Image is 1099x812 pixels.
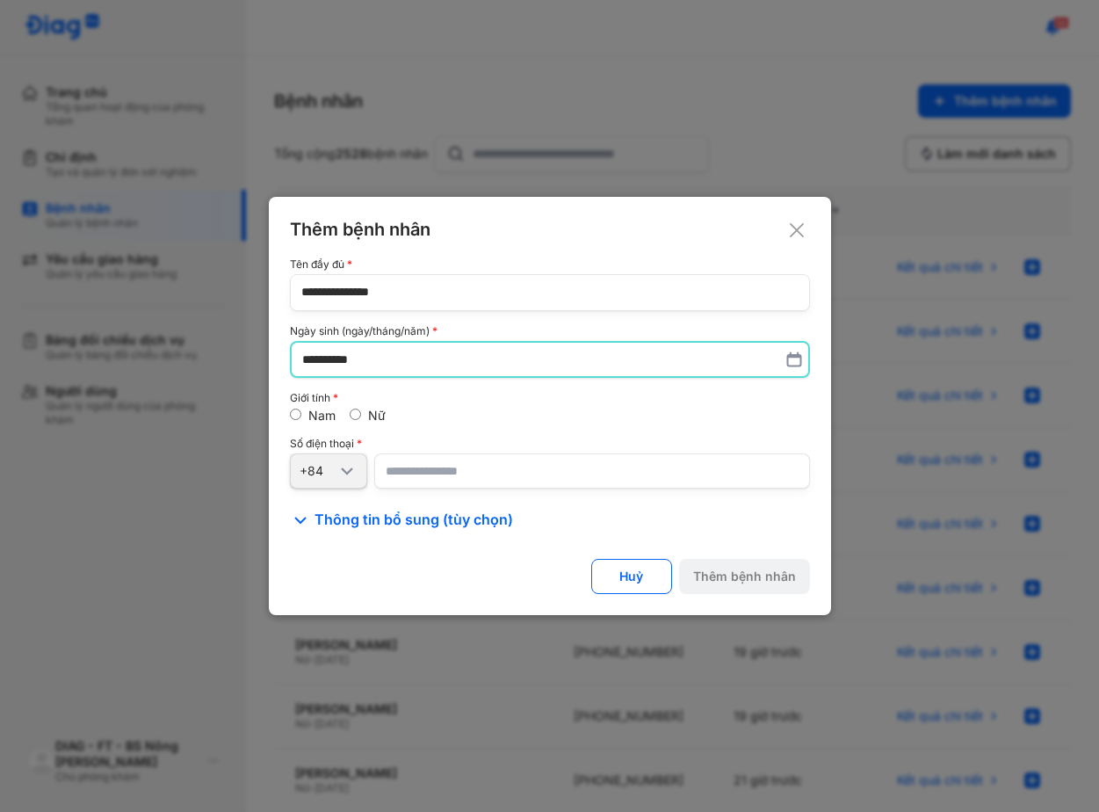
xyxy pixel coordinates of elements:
[679,559,810,594] button: Thêm bệnh nhân
[290,392,810,404] div: Giới tính
[693,569,796,584] div: Thêm bệnh nhân
[290,218,810,241] div: Thêm bệnh nhân
[290,438,810,450] div: Số điện thoại
[308,408,336,423] label: Nam
[315,510,513,531] span: Thông tin bổ sung (tùy chọn)
[368,408,386,423] label: Nữ
[290,258,810,271] div: Tên đầy đủ
[591,559,672,594] button: Huỷ
[290,325,810,337] div: Ngày sinh (ngày/tháng/năm)
[300,463,336,479] div: +84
